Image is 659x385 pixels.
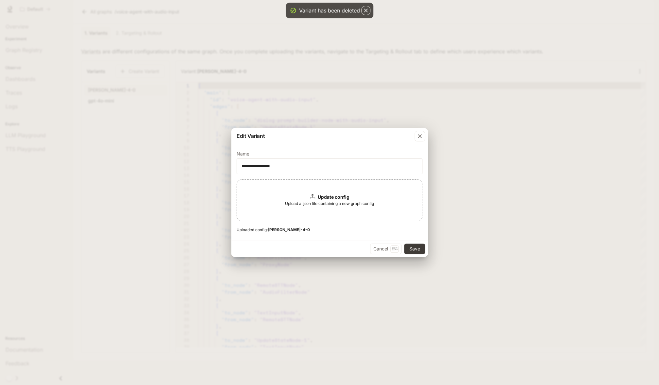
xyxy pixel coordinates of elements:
[237,152,249,156] p: Name
[237,227,422,233] span: Uploaded config:
[390,245,399,252] p: Esc
[299,7,360,14] div: Variant has been deleted
[285,200,374,207] span: Upload a .json file containing a new graph config
[370,244,401,254] button: CancelEsc
[318,194,349,200] b: Update config
[237,132,265,140] p: Edit Variant
[404,244,425,254] button: Save
[268,227,310,232] b: [PERSON_NAME]-4-0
